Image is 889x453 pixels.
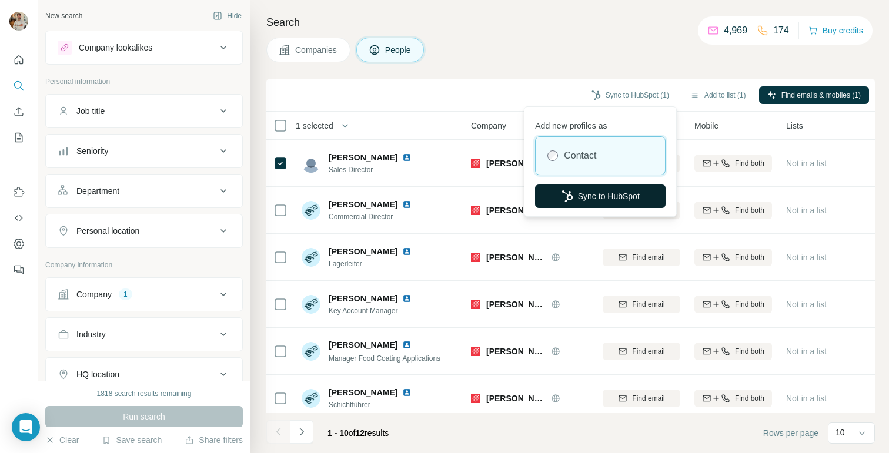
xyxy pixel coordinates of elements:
img: Avatar [302,295,320,314]
div: 1 [119,289,132,300]
div: Company [76,288,112,300]
span: Find emails & mobiles (1) [781,90,861,100]
button: Sync to HubSpot (1) [583,86,677,104]
button: Find email [603,249,680,266]
button: Hide [205,7,250,25]
img: Logo of Ulmer [471,159,480,168]
button: Sync to HubSpot [535,184,666,208]
button: Use Surfe API [9,207,28,229]
img: Logo of Ulmer [471,347,480,356]
h4: Search [266,14,875,31]
span: Find both [735,252,764,263]
span: [PERSON_NAME] [329,199,397,210]
button: Industry [46,320,242,348]
button: Company lookalikes [46,33,242,62]
span: Find both [735,158,764,169]
span: Lagerleiter [329,259,426,269]
button: Find both [694,249,772,266]
span: Find both [735,299,764,310]
button: Search [9,75,28,96]
label: Contact [564,149,596,163]
span: [PERSON_NAME] [486,204,545,216]
span: 1 selected [296,120,333,132]
div: Company lookalikes [79,42,152,53]
button: Personal location [46,217,242,245]
button: Company1 [46,280,242,308]
img: Avatar [9,12,28,31]
div: 1818 search results remaining [97,388,192,399]
button: Find both [694,202,772,219]
div: Industry [76,328,106,340]
img: LinkedIn logo [402,153,412,162]
button: Clear [45,434,79,446]
button: Save search [102,434,162,446]
button: Department [46,177,242,205]
span: Commercial Director [329,212,426,222]
span: Find email [632,252,664,263]
span: Not in a list [786,347,827,356]
span: Not in a list [786,206,827,215]
img: LinkedIn logo [402,247,412,256]
span: Not in a list [786,300,827,309]
img: LinkedIn logo [402,200,412,209]
button: Share filters [185,434,243,446]
p: Personal information [45,76,243,87]
span: Find email [632,299,664,310]
img: Avatar [302,201,320,220]
button: Find both [694,343,772,360]
span: People [385,44,412,56]
img: LinkedIn logo [402,294,412,303]
span: [PERSON_NAME] [486,345,545,357]
span: Find both [735,393,764,404]
button: Job title [46,97,242,125]
button: Navigate to next page [290,420,313,444]
span: [PERSON_NAME] [486,251,545,263]
button: HQ location [46,360,242,388]
span: [PERSON_NAME] [329,339,397,351]
p: 174 [773,24,789,38]
span: [PERSON_NAME] [486,298,545,310]
button: Find emails & mobiles (1) [759,86,869,104]
img: Avatar [302,248,320,267]
button: Find both [694,155,772,172]
span: 12 [356,428,365,438]
span: of [349,428,356,438]
button: Find email [603,296,680,313]
span: Not in a list [786,394,827,403]
p: 10 [835,427,845,438]
button: Enrich CSV [9,101,28,122]
span: results [327,428,389,438]
p: Company information [45,260,243,270]
button: Quick start [9,49,28,71]
button: Feedback [9,259,28,280]
span: Find email [632,393,664,404]
span: Mobile [694,120,718,132]
button: Use Surfe on LinkedIn [9,182,28,203]
span: Lists [786,120,803,132]
span: Rows per page [763,427,818,439]
img: Avatar [302,342,320,361]
button: Add to list (1) [682,86,754,104]
img: Logo of Ulmer [471,253,480,262]
div: New search [45,11,82,21]
span: Companies [295,44,338,56]
img: LinkedIn logo [402,388,412,397]
button: Seniority [46,137,242,165]
span: Find both [735,346,764,357]
span: Schichtführer [329,400,426,410]
span: 1 - 10 [327,428,349,438]
span: Find email [632,346,664,357]
div: Seniority [76,145,108,157]
img: Avatar [302,389,320,408]
span: [PERSON_NAME] [329,246,397,257]
button: Find email [603,343,680,360]
div: HQ location [76,368,119,380]
span: Sales Director [329,165,426,175]
img: Logo of Ulmer [471,394,480,403]
span: [PERSON_NAME] [329,293,397,304]
button: Find both [694,390,772,407]
button: Buy credits [808,22,863,39]
span: Not in a list [786,159,827,168]
span: Key Account Manager [329,306,426,316]
img: LinkedIn logo [402,340,412,350]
